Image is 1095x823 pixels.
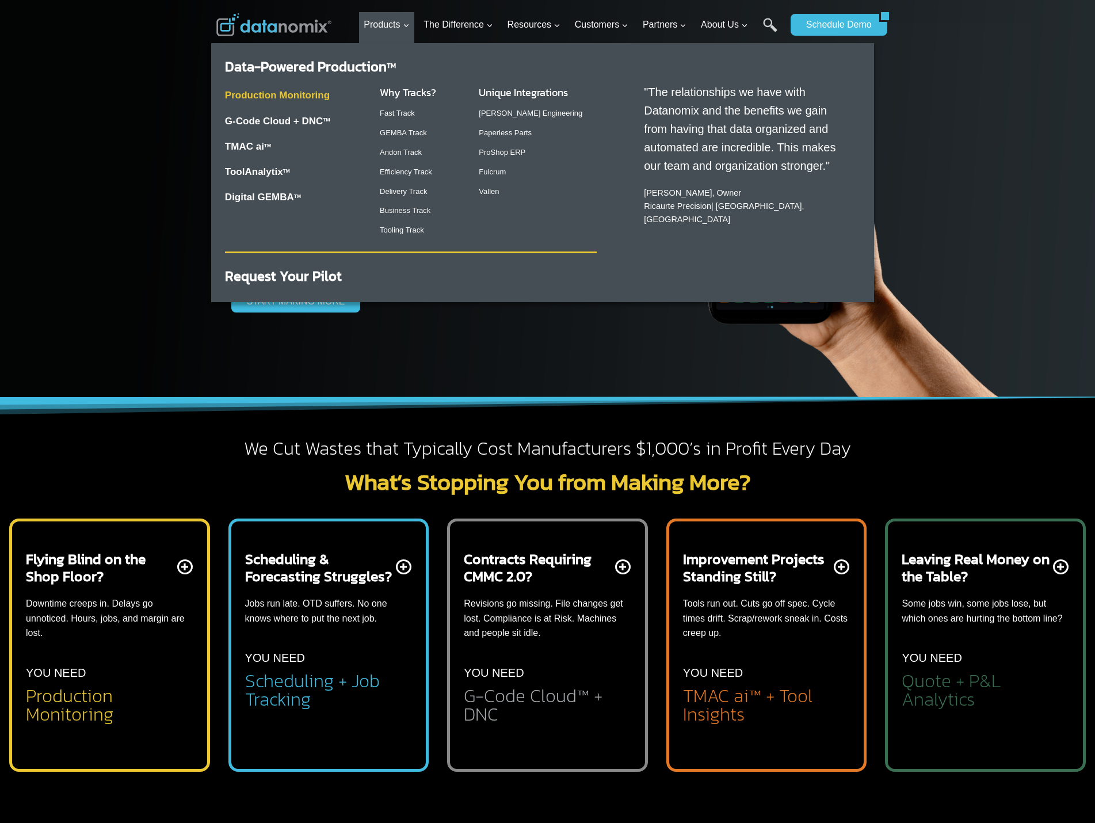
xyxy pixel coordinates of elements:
h2: Leaving Real Money on the Table? [902,550,1051,585]
h2: G-Code Cloud™ + DNC [464,687,631,723]
p: [PERSON_NAME], Owner | [GEOGRAPHIC_DATA], [GEOGRAPHIC_DATA] [644,186,849,226]
a: Data-Powered ProductionTM [225,56,396,77]
a: Privacy Policy [157,257,194,265]
a: Schedule Demo [791,14,879,36]
a: TMAC aiTM [225,141,271,152]
p: Tools run out. Cuts go off spec. Cycle times drift. Scrap/rework sneak in. Costs creep up. [683,596,850,641]
a: Vallen [479,187,499,196]
h2: Quote + P&L Analytics [902,672,1069,708]
p: YOU NEED [902,649,962,667]
h2: What’s Stopping You from Making More? [216,470,879,493]
a: Terms [129,257,146,265]
h2: We Cut Wastes that Typically Cost Manufacturers $1,000’s in Profit Every Day [216,437,879,461]
a: G-Code Cloud + DNCTM [225,116,330,127]
span: Partners [643,17,686,32]
a: Fast Track [380,109,415,117]
a: Fulcrum [479,167,506,176]
a: Request Your Pilot [225,266,342,286]
a: GEMBA Track [380,128,427,137]
a: Delivery Track [380,187,427,196]
h2: Contracts Requiring CMMC 2.0? [464,550,613,585]
h2: Scheduling & Forecasting Struggles? [245,550,394,585]
span: Phone number [259,48,311,58]
h2: Improvement Projects Standing Still? [683,550,832,585]
p: YOU NEED [683,664,743,682]
sup: TM [294,193,301,199]
p: Downtime creeps in. Delays go unnoticed. Hours, jobs, and margin are lost. [26,596,193,641]
h2: Scheduling + Job Tracking [245,672,413,708]
h3: Unique Integrations [479,85,597,100]
nav: Primary Navigation [359,6,785,44]
a: Andon Track [380,148,422,157]
span: The Difference [423,17,493,32]
span: Customers [575,17,628,32]
span: State/Region [259,142,303,153]
a: ToolAnalytix [225,166,283,177]
iframe: Popup CTA [6,619,190,817]
span: Products [364,17,409,32]
p: Some jobs win, some jobs lose, but which ones are hurting the bottom line? [902,596,1069,626]
a: [PERSON_NAME] Engineering [479,109,582,117]
a: Production Monitoring [225,90,330,101]
sup: TM [264,143,271,148]
sup: TM [387,60,396,71]
a: Paperless Parts [479,128,532,137]
p: Revisions go missing. File changes get lost. Compliance is at Risk. Machines and people sit idle. [464,596,631,641]
a: Tooling Track [380,226,424,234]
a: Ricaurte Precision [644,201,711,211]
a: Why Tracks? [380,85,436,100]
a: Search [763,18,777,44]
a: TM [283,168,290,174]
span: Resources [508,17,560,32]
a: Business Track [380,206,430,215]
sup: TM [323,117,330,123]
span: Last Name [259,1,296,11]
p: YOU NEED [464,664,524,682]
span: About Us [701,17,748,32]
a: Digital GEMBATM [225,192,301,203]
a: Efficiency Track [380,167,432,176]
h2: TMAC ai™ + Tool Insights [683,687,850,723]
p: "The relationships we have with Datanomix and the benefits we gain from having that data organize... [644,83,849,175]
img: Datanomix [216,13,331,36]
p: YOU NEED [245,649,305,667]
p: Jobs run late. OTD suffers. No one knows where to put the next job. [245,596,413,626]
a: ProShop ERP [479,148,525,157]
h2: Flying Blind on the Shop Floor? [26,550,175,585]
